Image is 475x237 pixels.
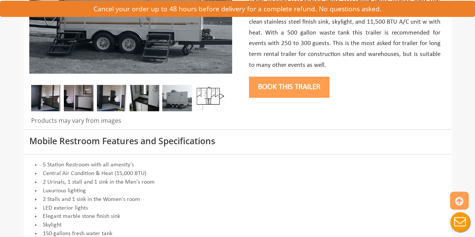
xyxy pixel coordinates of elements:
[29,212,446,221] li: Elegant marble stone finish sink
[162,85,192,111] img: Full view of five station restroom trailer with two separate doors for men and women
[97,85,127,111] img: A 2-urinal design makes this a 5 station restroom trailer.
[29,187,446,195] li: Luxurious lighting
[29,204,446,213] li: LED exterior lights
[29,116,232,129] div: Products may vary from images
[249,77,329,98] button: Book this trailer
[29,136,446,146] h3: Mobile Restroom Features and Specifications
[29,169,446,178] li: Central Air Condition & Heat (15,000 BTU)
[445,207,475,237] button: Live Chat
[31,85,61,111] img: Restroom trailers include all the paper supplies you should need for your event.
[29,221,446,229] li: Skylight
[64,85,93,111] img: Privacy is ensured by dividing walls that separate the urinals from the sink area.
[29,161,446,169] li: 5 Station Restroom with all amenity's
[29,178,446,187] li: 2 Urinals, 1 stall and 1 sink in the Men's room
[29,195,446,204] li: 2 Stalls and 1 sink in the Women's room
[195,85,225,111] img: Floor Plan of 5 station restroom with sink and toilet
